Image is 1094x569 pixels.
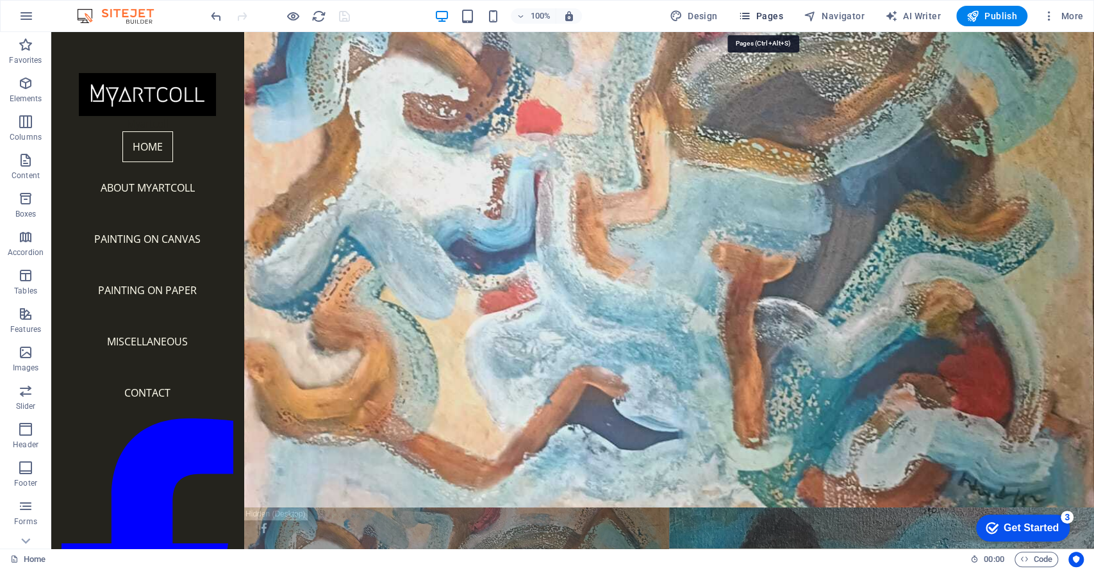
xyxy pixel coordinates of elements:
p: Footer [14,478,37,488]
p: Content [12,170,40,181]
button: undo [208,8,224,24]
p: Elements [10,94,42,104]
span: More [1043,10,1083,22]
i: Reload page [311,9,326,24]
button: AI Writer [880,6,946,26]
p: Header [13,440,38,450]
span: Pages [738,10,783,22]
h6: Session time [970,552,1004,567]
p: Features [10,324,41,334]
p: Slider [16,401,36,411]
div: Get Started [35,14,90,26]
span: 00 00 [984,552,1004,567]
p: Tables [14,286,37,296]
span: Publish [966,10,1017,22]
button: reload [311,8,326,24]
div: 3 [92,3,104,15]
span: Code [1020,552,1052,567]
button: 100% [511,8,556,24]
a: Click to cancel selection. Double-click to open Pages [10,552,46,567]
span: AI Writer [885,10,941,22]
p: Favorites [9,55,42,65]
p: Columns [10,132,42,142]
button: Usercentrics [1068,552,1084,567]
button: Pages [733,6,788,26]
span: Navigator [804,10,865,22]
button: More [1038,6,1088,26]
button: Navigator [799,6,870,26]
p: Boxes [15,209,37,219]
button: Design [665,6,723,26]
i: Undo: Change image (Ctrl+Z) [209,9,224,24]
h6: 100% [530,8,551,24]
p: Accordion [8,247,44,258]
button: Publish [956,6,1027,26]
span: : [993,554,995,564]
i: On resize automatically adjust zoom level to fit chosen device. [563,10,575,22]
p: Images [13,363,39,373]
button: Code [1015,552,1058,567]
p: Forms [14,516,37,527]
div: Get Started 3 items remaining, 40% complete [7,6,101,33]
button: Click here to leave preview mode and continue editing [285,8,301,24]
span: Design [670,10,718,22]
img: Editor Logo [74,8,170,24]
